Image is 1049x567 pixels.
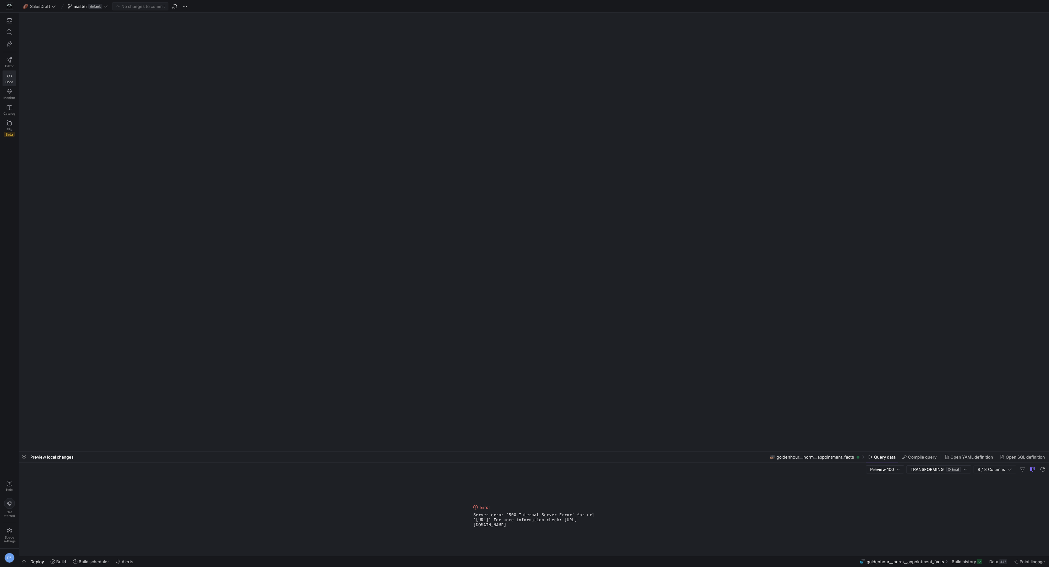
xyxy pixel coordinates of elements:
[3,478,16,494] button: Help
[3,112,15,115] span: Catalog
[5,80,13,84] span: Code
[1020,559,1045,564] span: Point lineage
[3,526,16,546] a: Spacesettings
[1006,454,1045,460] span: Open SQL definition
[79,559,109,564] span: Build scheduler
[30,4,50,9] span: SalesDraft
[473,512,595,527] span: Server error '500 Internal Server Error' for url '[URL]' For more information check: [URL][DOMAIN...
[1011,556,1048,567] button: Point lineage
[3,55,16,70] a: Editor
[952,559,976,564] span: Build history
[56,559,66,564] span: Build
[3,102,16,118] a: Catalog
[4,132,15,137] span: Beta
[66,2,110,10] button: masterdefault
[3,86,16,102] a: Monitor
[30,559,44,564] span: Deploy
[908,454,937,460] span: Compile query
[911,467,944,472] span: TRANSFORMING
[989,559,998,564] span: Data
[777,454,854,460] span: goldenhour__norm__appointment_facts
[21,2,58,10] button: 🏈SalesDraft
[30,454,74,460] span: Preview local changes
[950,454,993,460] span: Open YAML definition
[7,127,12,131] span: PRs
[997,452,1048,462] button: Open SQL definition
[3,118,16,139] a: PRsBeta
[3,535,15,543] span: Space settings
[973,465,1016,473] button: 8 / 8 Columns
[6,3,13,9] img: https://storage.googleapis.com/y42-prod-data-exchange/images/Yf2Qvegn13xqq0DljGMI0l8d5Zqtiw36EXr8...
[946,467,961,472] span: X-Small
[4,553,15,563] div: DZ
[23,4,27,9] span: 🏈
[480,505,490,510] span: Error
[867,559,944,564] span: goldenhour__norm__appointment_facts
[999,559,1007,564] div: 447
[122,559,133,564] span: Alerts
[3,551,16,564] button: DZ
[5,64,14,68] span: Editor
[3,70,16,86] a: Code
[942,452,996,462] button: Open YAML definition
[900,452,939,462] button: Compile query
[870,467,894,472] span: Preview 100
[48,556,69,567] button: Build
[865,452,898,462] button: Query data
[70,556,112,567] button: Build scheduler
[74,4,87,9] span: master
[3,96,15,100] span: Monitor
[113,556,136,567] button: Alerts
[5,488,13,491] span: Help
[88,4,102,9] span: default
[4,510,15,518] span: Get started
[986,556,1010,567] button: Data447
[874,454,895,460] span: Query data
[3,496,16,520] button: Getstarted
[949,556,985,567] button: Build history
[3,1,16,12] a: https://storage.googleapis.com/y42-prod-data-exchange/images/Yf2Qvegn13xqq0DljGMI0l8d5Zqtiw36EXr8...
[978,467,1008,472] span: 8 / 8 Columns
